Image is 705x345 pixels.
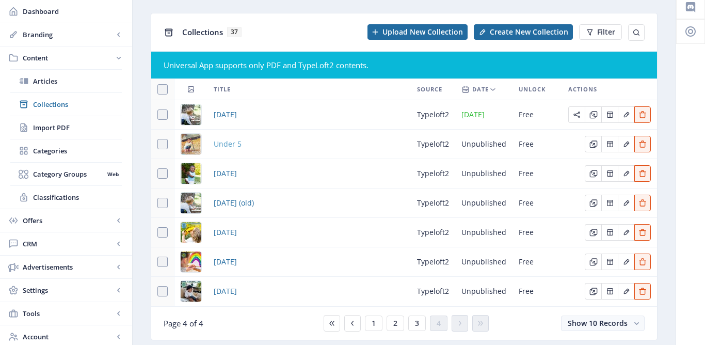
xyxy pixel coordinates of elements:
[634,168,651,178] a: Edit page
[512,247,562,277] td: Free
[455,130,512,159] td: Unpublished
[10,163,122,185] a: Category GroupsWeb
[214,256,237,268] a: [DATE]
[33,169,104,179] span: Category Groups
[455,247,512,277] td: Unpublished
[382,28,463,36] span: Upload New Collection
[618,227,634,237] a: Edit page
[417,83,442,96] span: Source
[33,99,122,109] span: Collections
[490,28,568,36] span: Create New Collection
[411,100,455,130] td: typeloft2
[23,29,114,40] span: Branding
[634,138,651,148] a: Edit page
[634,197,651,207] a: Edit page
[585,168,601,178] a: Edit page
[181,281,201,302] img: ece6e666-fc8d-4de7-abf6-ce38f802aa0c.jpg
[585,227,601,237] a: Edit page
[33,122,122,133] span: Import PDF
[455,277,512,306] td: Unpublished
[10,93,122,116] a: Collections
[618,197,634,207] a: Edit page
[181,104,201,125] img: 8214450c-630d-4942-b08a-5dbb100d31b0.jpg
[468,24,573,40] a: New page
[23,6,124,17] span: Dashboard
[214,83,231,96] span: Title
[411,189,455,218] td: typeloft2
[227,27,242,37] span: 37
[618,168,634,178] a: Edit page
[181,222,201,243] img: 6dffb30b-47fa-4cdf-ae86-35ede7302b0a.jpg
[411,159,455,189] td: typeloft2
[634,227,651,237] a: Edit page
[411,247,455,277] td: typeloft2
[601,197,618,207] a: Edit page
[10,116,122,139] a: Import PDF
[512,100,562,130] td: Free
[455,159,512,189] td: Unpublished
[151,13,658,340] app-collection-view: Collections
[601,286,618,295] a: Edit page
[367,24,468,40] button: Upload New Collection
[181,252,201,272] img: 48ac4c75-f2f3-41fe-b8a7-3dc46f9d39ce.jpg
[411,218,455,247] td: typeloft2
[411,130,455,159] td: typeloft2
[512,189,562,218] td: Free
[634,286,651,295] a: Edit page
[164,60,645,70] div: Universal App supports only PDF and TypeLoft2 contents.
[585,286,601,295] a: Edit page
[455,218,512,247] td: Unpublished
[214,226,237,239] a: [DATE]
[23,53,114,63] span: Content
[512,277,562,306] td: Free
[618,109,634,119] a: Edit page
[23,262,114,272] span: Advertisements
[618,286,634,295] a: Edit page
[512,130,562,159] td: Free
[214,108,237,121] a: [DATE]
[601,227,618,237] a: Edit page
[579,24,622,40] button: Filter
[597,28,615,36] span: Filter
[181,134,201,154] img: 6c35fc4c-d4b7-46aa-93cf-11c498575cf5.jpg
[33,76,122,86] span: Articles
[214,285,237,297] a: [DATE]
[10,139,122,162] a: Categories
[634,256,651,266] a: Edit page
[585,109,601,119] a: Edit page
[104,169,122,179] nb-badge: Web
[10,70,122,92] a: Articles
[33,192,122,202] span: Classifications
[512,159,562,189] td: Free
[634,109,651,119] a: Edit page
[601,109,618,119] a: Edit page
[411,277,455,306] td: typeloft2
[568,109,585,119] a: Edit page
[455,100,512,130] td: [DATE]
[601,168,618,178] a: Edit page
[23,215,114,226] span: Offers
[23,332,114,342] span: Account
[455,189,512,218] td: Unpublished
[472,83,489,96] span: Date
[182,27,223,37] span: Collections
[214,138,242,150] a: Under 5
[10,186,122,209] a: Classifications
[181,163,201,184] img: 06f705de-ccf8-4089-a03b-c000d368405e.jpg
[618,256,634,266] a: Edit page
[568,83,597,96] span: Actions
[601,138,618,148] a: Edit page
[23,308,114,319] span: Tools
[214,197,254,209] a: [DATE] (old)
[585,197,601,207] a: Edit page
[585,256,601,266] a: Edit page
[23,239,114,249] span: CRM
[214,167,237,180] a: [DATE]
